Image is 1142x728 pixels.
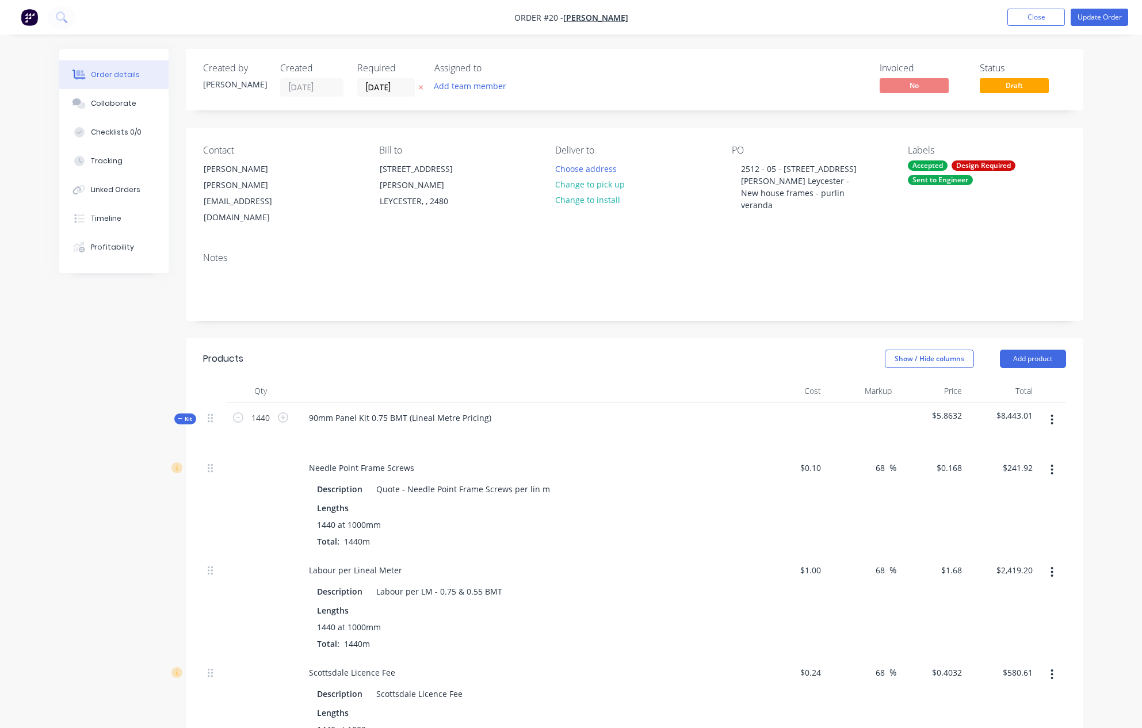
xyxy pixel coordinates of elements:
img: Factory [21,9,38,26]
div: Labour per LM - 0.75 & 0.55 BMT [372,583,507,600]
span: $8,443.01 [971,409,1033,422]
div: Status [980,63,1066,74]
div: Linked Orders [91,185,140,195]
button: Tracking [59,147,169,175]
div: Total [967,380,1037,403]
div: Markup [826,380,896,403]
div: [PERSON_NAME][PERSON_NAME][EMAIL_ADDRESS][DOMAIN_NAME] [194,160,309,226]
div: Sent to Engineer [908,175,973,185]
div: [PERSON_NAME] [204,161,299,177]
span: Order #20 - [514,12,563,23]
button: Linked Orders [59,175,169,204]
div: Created by [203,63,266,74]
span: Draft [980,78,1049,93]
div: 2512 - 05 - [STREET_ADDRESS][PERSON_NAME] Leycester - New house frames - purlin veranda [732,160,876,213]
div: Tracking [91,156,123,166]
button: Add product [1000,350,1066,368]
div: Description [312,583,367,600]
span: 1440m [339,536,375,547]
span: % [889,666,896,679]
span: Lengths [317,604,349,616]
div: Profitability [91,242,134,252]
span: Kit [178,415,193,423]
button: Add team member [434,78,513,94]
span: Total: [317,638,339,649]
div: Deliver to [555,145,713,156]
button: Checklists 0/0 [59,118,169,147]
span: $5.8632 [901,409,963,422]
div: Invoiced [880,63,966,74]
a: [PERSON_NAME] [563,12,628,23]
div: LEYCESTER, , 2480 [380,193,475,209]
button: Order details [59,60,169,89]
span: 1440m [339,638,375,649]
div: Timeline [91,213,121,224]
div: Description [312,481,367,497]
span: 1440 at 1000mm [317,621,381,633]
div: Created [280,63,343,74]
div: Scottsdale Licence Fee [300,664,404,681]
div: [PERSON_NAME] [203,78,266,90]
div: Price [896,380,967,403]
div: Cost [755,380,826,403]
span: Lengths [317,502,349,514]
div: Order details [91,70,140,80]
button: Add team member [427,78,512,94]
div: [STREET_ADDRESS][PERSON_NAME] [380,161,475,193]
span: No [880,78,949,93]
span: % [889,461,896,474]
button: Timeline [59,204,169,233]
button: Collaborate [59,89,169,118]
button: Profitability [59,233,169,262]
div: Labour per Lineal Meter [300,562,411,578]
div: Labels [908,145,1065,156]
div: [STREET_ADDRESS][PERSON_NAME]LEYCESTER, , 2480 [370,160,485,210]
button: Change to install [549,192,626,208]
button: Close [1007,9,1065,26]
span: 1440 at 1000mm [317,519,381,531]
span: Total: [317,536,339,547]
div: Design Required [952,160,1015,171]
div: 90mm Panel Kit 0.75 BMT (Lineal Metre Pricing) [300,409,501,426]
div: Description [312,685,367,702]
span: Lengths [317,707,349,719]
div: Kit [174,413,196,424]
div: Checklists 0/0 [91,127,142,137]
div: [PERSON_NAME][EMAIL_ADDRESS][DOMAIN_NAME] [204,177,299,225]
div: Scottsdale Licence Fee [372,685,467,702]
div: Collaborate [91,98,136,109]
button: Show / Hide columns [885,350,974,368]
button: Choose address [549,160,622,176]
div: Needle Point Frame Screws [300,459,423,476]
div: PO [732,145,889,156]
div: Contact [203,145,361,156]
div: Qty [226,380,295,403]
span: % [889,564,896,577]
button: Change to pick up [549,177,631,192]
div: Notes [203,252,1066,263]
div: Required [357,63,421,74]
div: Assigned to [434,63,549,74]
button: Update Order [1071,9,1128,26]
div: Bill to [379,145,537,156]
div: Quote - Needle Point Frame Screws per lin m [372,481,555,497]
div: Products [203,352,243,366]
div: Accepted [908,160,948,171]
